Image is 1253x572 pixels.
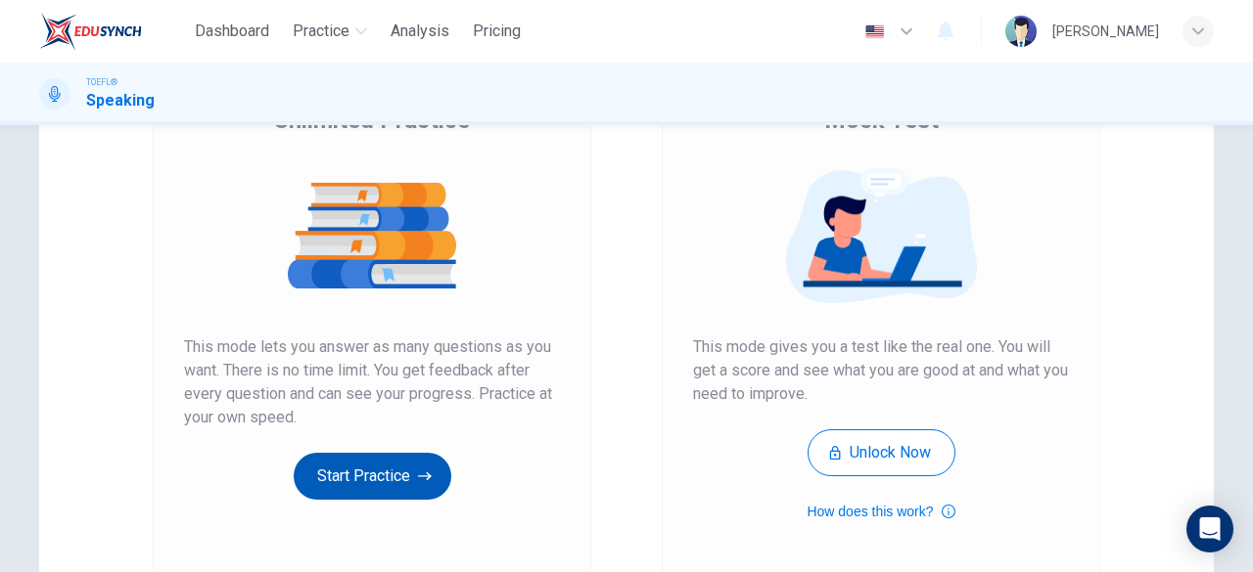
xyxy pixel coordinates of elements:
[862,24,887,39] img: en
[1186,506,1233,552] div: Open Intercom Messenger
[391,20,449,43] span: Analysis
[86,89,155,112] h1: Speaking
[285,14,375,49] button: Practice
[86,75,117,89] span: TOEFL®
[808,429,955,476] button: Unlock Now
[1005,16,1037,47] img: Profile picture
[807,500,954,523] button: How does this work?
[195,20,269,43] span: Dashboard
[39,12,142,51] img: EduSynch logo
[693,335,1069,406] span: This mode gives you a test like the real one. You will get a score and see what you are good at a...
[293,20,349,43] span: Practice
[465,14,529,49] button: Pricing
[1052,20,1159,43] div: [PERSON_NAME]
[473,20,521,43] span: Pricing
[39,12,187,51] a: EduSynch logo
[383,14,457,49] button: Analysis
[184,335,560,429] span: This mode lets you answer as many questions as you want. There is no time limit. You get feedback...
[187,14,277,49] button: Dashboard
[294,453,451,500] button: Start Practice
